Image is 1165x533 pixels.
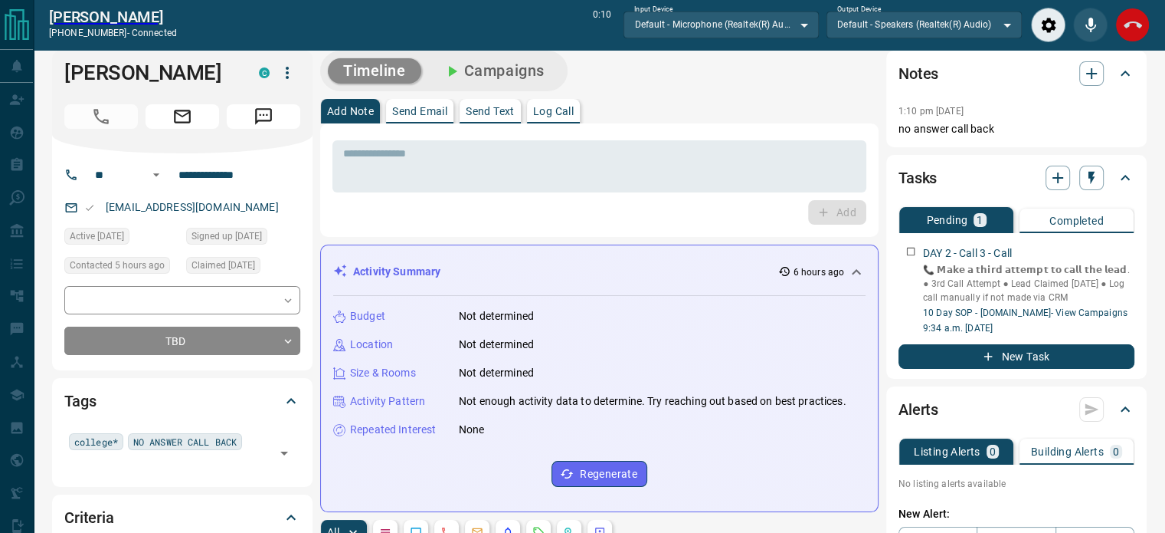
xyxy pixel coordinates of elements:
[350,422,436,438] p: Repeated Interest
[227,104,300,129] span: Message
[459,365,534,381] p: Not determined
[70,258,165,273] span: Contacted 5 hours ago
[427,58,560,84] button: Campaigns
[328,58,421,84] button: Timeline
[350,337,393,353] p: Location
[466,106,515,117] p: Send Text
[593,8,611,42] p: 0:10
[923,308,1127,318] a: 10 Day SOP - [DOMAIN_NAME]- View Campaigns
[191,258,255,273] span: Claimed [DATE]
[146,104,219,129] span: Email
[898,391,1134,428] div: Alerts
[392,106,447,117] p: Send Email
[898,106,964,117] p: 1:10 pm [DATE]
[350,308,385,324] p: Budget
[147,166,165,184] button: Open
[826,12,1022,38] div: Default - Speakers (Realtek(R) Audio)
[551,461,647,487] button: Regenerate
[923,245,1012,262] p: DAY 2 - Call 3 - Call
[350,365,416,381] p: Size & Rooms
[459,337,534,353] p: Not determined
[74,434,118,449] span: college*
[923,263,1134,304] p: 📞 𝗠𝗮𝗸𝗲 𝗮 𝘁𝗵𝗶𝗿𝗱 𝗮𝘁𝘁𝗲𝗺𝗽𝘁 𝘁𝗼 𝗰𝗮𝗹𝗹 𝘁𝗵𝗲 𝗹𝗲𝗮𝗱. ● 3rd Call Attempt ● Lead Claimed [DATE] ● Log call manu...
[533,106,574,117] p: Log Call
[84,202,95,213] svg: Email Valid
[70,229,124,244] span: Active [DATE]
[898,397,938,422] h2: Alerts
[186,257,300,278] div: Sun Sep 14 2025
[914,446,980,457] p: Listing Alerts
[1073,8,1108,42] div: Mute
[794,265,844,279] p: 6 hours ago
[64,327,300,355] div: TBD
[273,443,295,464] button: Open
[1031,8,1065,42] div: Audio Settings
[1115,8,1150,42] div: End Call
[133,434,237,449] span: NO ANSWER CALL BACK
[459,393,846,410] p: Not enough activity data to determine. Try reaching out based on best practices.
[898,344,1134,369] button: New Task
[898,160,1134,196] div: Tasks
[977,215,983,225] p: 1
[898,55,1134,92] div: Notes
[350,393,425,410] p: Activity Pattern
[327,106,374,117] p: Add Note
[106,201,279,213] a: [EMAIL_ADDRESS][DOMAIN_NAME]
[191,229,262,244] span: Signed up [DATE]
[64,61,236,85] h1: [PERSON_NAME]
[186,228,300,249] div: Sat Aug 07 2021
[49,26,177,40] p: [PHONE_NUMBER] -
[64,389,96,413] h2: Tags
[459,308,534,324] p: Not determined
[459,422,485,438] p: None
[837,5,881,15] label: Output Device
[1113,446,1119,457] p: 0
[333,258,866,286] div: Activity Summary6 hours ago
[898,477,1134,491] p: No listing alerts available
[64,257,178,278] div: Tue Sep 16 2025
[990,446,996,457] p: 0
[623,12,819,38] div: Default - Microphone (Realtek(R) Audio)
[1031,446,1104,457] p: Building Alerts
[49,8,177,26] a: [PERSON_NAME]
[634,5,673,15] label: Input Device
[898,121,1134,137] p: no answer call back
[1049,216,1104,226] p: Completed
[926,215,967,225] p: Pending
[898,506,1134,522] p: New Alert:
[64,228,178,249] div: Sun Sep 14 2025
[132,28,177,38] span: connected
[64,505,114,530] h2: Criteria
[64,104,138,129] span: Call
[898,61,938,86] h2: Notes
[259,67,270,78] div: condos.ca
[64,383,300,419] div: Tags
[898,166,937,190] h2: Tasks
[923,321,1134,335] p: 9:34 a.m. [DATE]
[353,264,440,280] p: Activity Summary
